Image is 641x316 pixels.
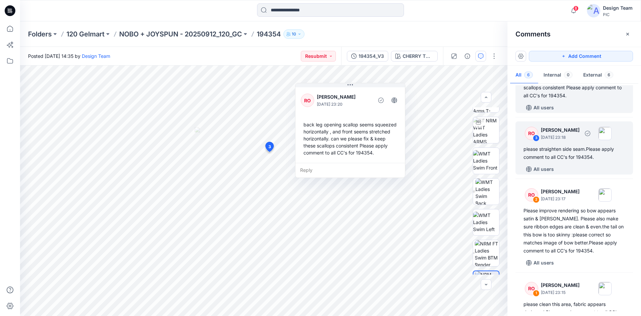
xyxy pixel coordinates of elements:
[541,289,580,296] p: [DATE] 23:15
[510,67,538,84] button: All
[473,150,499,171] img: WMT Ladies Swim Front
[473,117,499,143] img: TT NRM WMT Ladies ARMS DOWN
[603,4,633,12] div: Design Team
[292,30,296,38] p: 10
[541,196,580,202] p: [DATE] 23:17
[317,101,371,108] p: [DATE] 23:20
[533,104,554,112] p: All users
[578,67,619,84] button: External
[475,240,499,266] img: NRM FT Ladies Swim BTM Render
[317,93,371,101] p: [PERSON_NAME]
[523,207,625,255] div: Please improve rendering so bow appears satin & [PERSON_NAME]. Please also make sure ribbon edges...
[524,72,533,78] span: 6
[403,52,433,60] div: CHERRY TOMATO
[523,164,557,175] button: All users
[605,72,613,78] span: 6
[295,163,405,178] div: Reply
[533,196,540,203] div: 2
[541,281,580,289] p: [PERSON_NAME]
[462,51,473,62] button: Details
[523,145,625,161] div: please straighten side seam.Please apply comment to all CC's for 194354.
[301,118,400,159] div: back leg opening scallop seems squeezed horizontally , and front seems stretched horizontally. ca...
[66,29,104,39] a: 120 Gelmart
[391,51,438,62] button: CHERRY TOMATO
[587,4,600,17] img: avatar
[359,52,384,60] div: 194354_V3
[529,51,633,62] button: Add Comment
[523,102,557,113] button: All users
[515,30,551,38] h2: Comments
[573,6,579,11] span: 8
[533,165,554,173] p: All users
[301,94,314,107] div: RO
[28,29,52,39] a: Folders
[475,271,499,297] img: NRM SD Ladies Swim Render
[525,127,538,140] div: RO
[541,188,580,196] p: [PERSON_NAME]
[28,52,110,60] span: Posted [DATE] 14:35 by
[119,29,242,39] a: NOBO + JOYSPUN - 20250912_120_GC
[525,282,538,295] div: RO
[541,134,580,141] p: [DATE] 23:18
[257,29,281,39] p: 194354
[347,51,388,62] button: 194354_V3
[523,257,557,268] button: All users
[268,144,271,150] span: 3
[533,135,540,141] div: 3
[525,188,538,202] div: RO
[603,12,633,17] div: PIC
[538,67,578,84] button: Internal
[283,29,304,39] button: 10
[473,212,499,233] img: WMT Ladies Swim Left
[82,53,110,59] a: Design Team
[564,72,573,78] span: 0
[533,290,540,297] div: 1
[541,126,580,134] p: [PERSON_NAME]
[475,179,499,205] img: WMT Ladies Swim Back
[533,259,554,267] p: All users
